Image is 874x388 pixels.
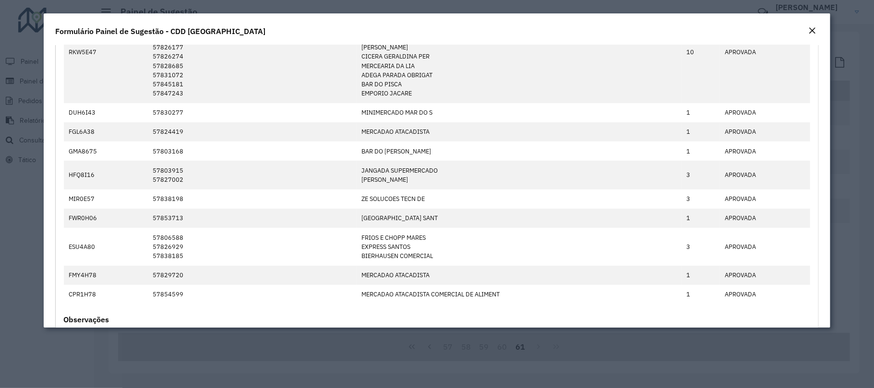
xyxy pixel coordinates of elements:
[357,266,682,285] td: MERCADAO ATACADISTA
[720,1,811,103] td: APROVADA
[720,209,811,228] td: APROVADA
[64,209,148,228] td: FWR0H06
[148,122,357,141] td: 57824419
[148,141,357,161] td: 57803168
[720,228,811,266] td: APROVADA
[682,122,720,141] td: 1
[720,103,811,122] td: APROVADA
[63,314,109,325] label: Observações
[148,209,357,228] td: 57853713
[720,189,811,209] td: APROVADA
[357,228,682,266] td: FRIOS E CHOPP MARES EXPRESS SANTOS BIERHAUSEN COMERCIAL
[64,285,148,304] td: CPR1H78
[357,141,682,161] td: BAR DO [PERSON_NAME]
[148,285,357,304] td: 57854599
[55,25,265,37] h4: Formulário Painel de Sugestão - CDD [GEOGRAPHIC_DATA]
[682,1,720,103] td: 10
[148,103,357,122] td: 57830277
[720,266,811,285] td: APROVADA
[805,25,819,37] button: Close
[808,27,816,35] em: Fechar
[357,103,682,122] td: MINIMERCADO MAR DO S
[64,266,148,285] td: FMY4H78
[357,122,682,141] td: MERCADAO ATACADISTA
[720,141,811,161] td: APROVADA
[357,285,682,304] td: MERCADAO ATACADISTA COMERCIAL DE ALIMENT
[148,266,357,285] td: 57829720
[682,228,720,266] td: 3
[64,1,148,103] td: RKW5E47
[682,141,720,161] td: 1
[357,161,682,189] td: JANGADA SUPERMERCADO [PERSON_NAME]
[720,161,811,189] td: APROVADA
[682,161,720,189] td: 3
[148,228,357,266] td: 57806588 57826929 57838185
[64,141,148,161] td: GMA8675
[148,189,357,209] td: 57838198
[357,209,682,228] td: [GEOGRAPHIC_DATA] SANT
[148,1,357,103] td: 23299450 57802007 57806490 57806492 57826177 57826274 57828685 57831072 57845181 57847243
[682,266,720,285] td: 1
[148,161,357,189] td: 57803915 57827002
[357,189,682,209] td: ZE SOLUCOES TECN DE
[357,1,682,103] td: [PERSON_NAME] [PERSON_NAME] [PERSON_NAME] [PERSON_NAME] [PERSON_NAME] CICERA GERALDINA PER MERCEA...
[64,103,148,122] td: DUH6I43
[64,161,148,189] td: HFQ8I16
[720,285,811,304] td: APROVADA
[64,189,148,209] td: MIR0E57
[682,285,720,304] td: 1
[64,122,148,141] td: FGL6A38
[682,103,720,122] td: 1
[682,189,720,209] td: 3
[64,228,148,266] td: ESU4A80
[720,122,811,141] td: APROVADA
[682,209,720,228] td: 1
